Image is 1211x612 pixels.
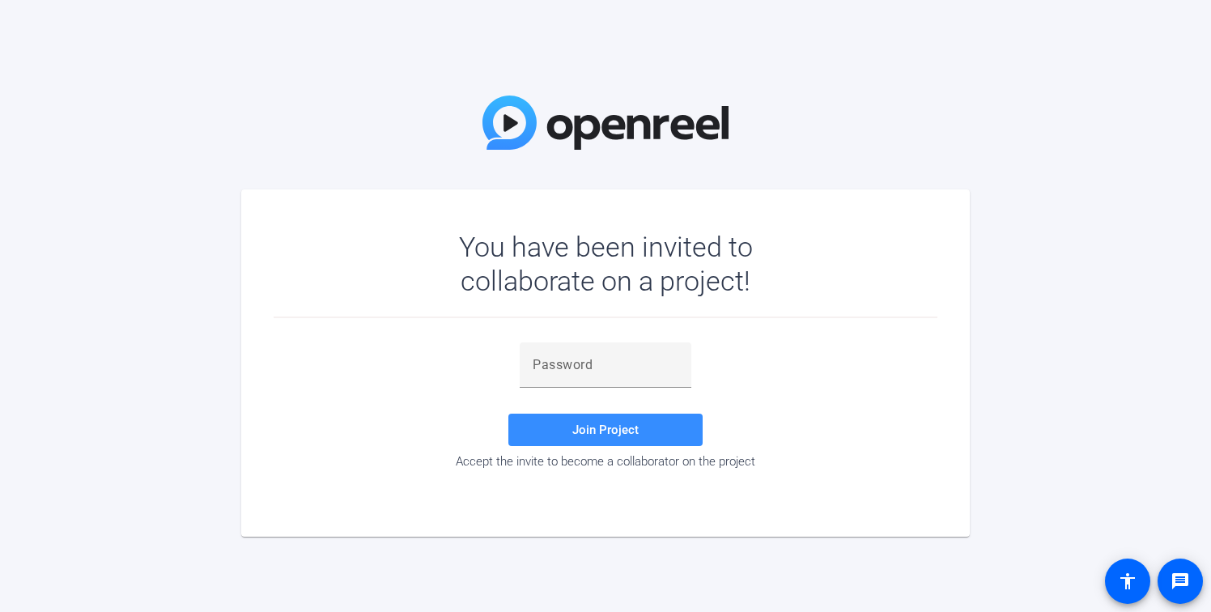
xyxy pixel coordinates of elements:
[1171,572,1190,591] mat-icon: message
[572,423,639,437] span: Join Project
[533,355,678,375] input: Password
[482,96,729,150] img: OpenReel Logo
[508,414,703,446] button: Join Project
[274,454,937,469] div: Accept the invite to become a collaborator on the project
[412,230,800,298] div: You have been invited to collaborate on a project!
[1118,572,1137,591] mat-icon: accessibility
